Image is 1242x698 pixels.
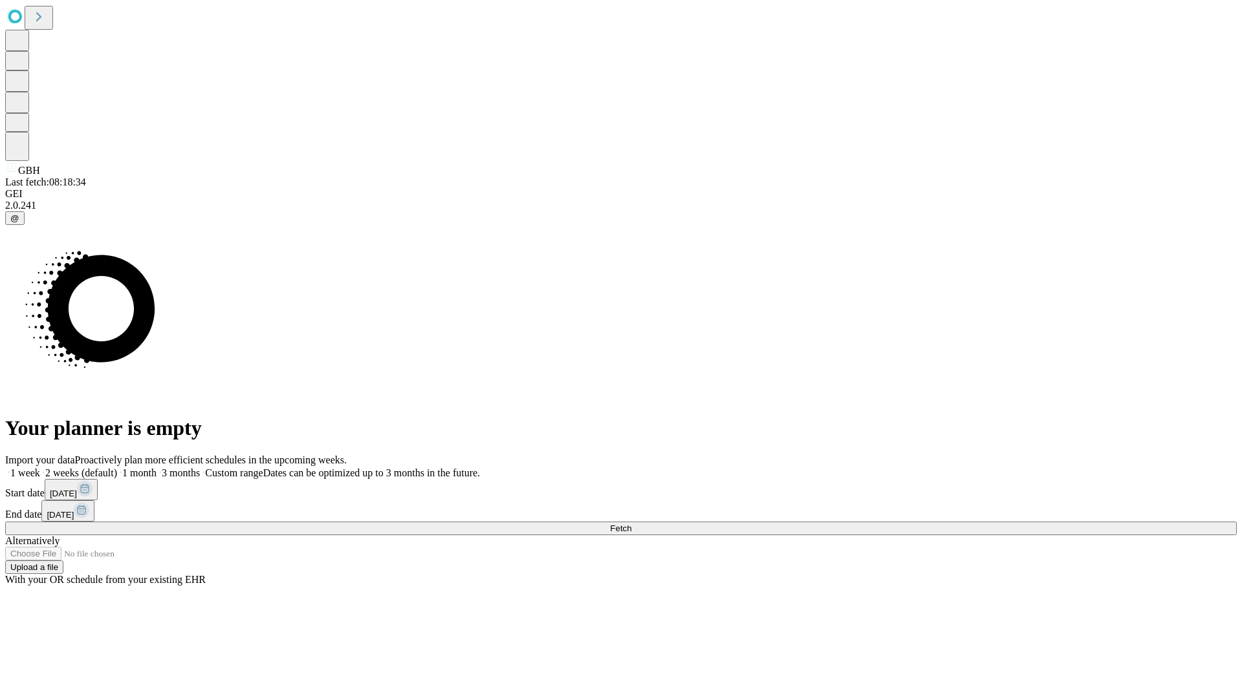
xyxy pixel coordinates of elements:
[5,574,206,585] span: With your OR schedule from your existing EHR
[205,467,263,478] span: Custom range
[263,467,480,478] span: Dates can be optimized up to 3 months in the future.
[122,467,157,478] span: 1 month
[5,188,1237,200] div: GEI
[50,489,77,498] span: [DATE]
[610,523,631,533] span: Fetch
[18,165,40,176] span: GBH
[41,500,94,522] button: [DATE]
[162,467,200,478] span: 3 months
[5,535,60,546] span: Alternatively
[5,454,75,465] span: Import your data
[75,454,347,465] span: Proactively plan more efficient schedules in the upcoming weeks.
[5,176,86,187] span: Last fetch: 08:18:34
[5,416,1237,440] h1: Your planner is empty
[10,467,40,478] span: 1 week
[5,500,1237,522] div: End date
[5,560,63,574] button: Upload a file
[5,211,25,225] button: @
[5,522,1237,535] button: Fetch
[10,213,19,223] span: @
[5,479,1237,500] div: Start date
[45,479,98,500] button: [DATE]
[47,510,74,520] span: [DATE]
[5,200,1237,211] div: 2.0.241
[45,467,117,478] span: 2 weeks (default)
